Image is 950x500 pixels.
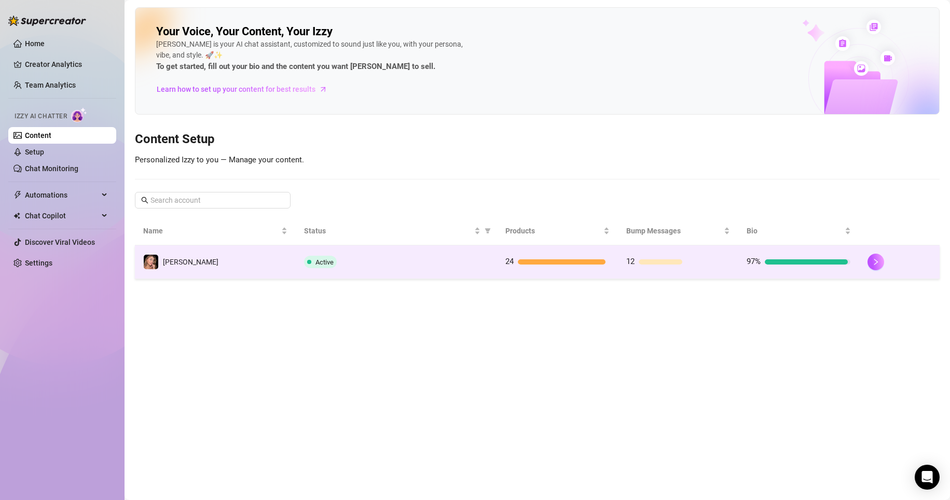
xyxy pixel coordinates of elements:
[25,39,45,48] a: Home
[872,258,879,266] span: right
[304,225,472,237] span: Status
[156,39,467,73] div: [PERSON_NAME] is your AI chat assistant, customized to sound just like you, with your persona, vi...
[13,212,20,219] img: Chat Copilot
[626,225,722,237] span: Bump Messages
[747,225,843,237] span: Bio
[143,225,279,237] span: Name
[497,217,618,245] th: Products
[156,81,335,98] a: Learn how to set up your content for best results
[25,131,51,140] a: Content
[25,81,76,89] a: Team Analytics
[15,112,67,121] span: Izzy AI Chatter
[135,217,296,245] th: Name
[135,131,940,148] h3: Content Setup
[747,257,761,266] span: 97%
[505,257,514,266] span: 24
[25,238,95,246] a: Discover Viral Videos
[25,207,99,224] span: Chat Copilot
[71,107,87,122] img: AI Chatter
[8,16,86,26] img: logo-BBDzfeDw.svg
[163,258,218,266] span: [PERSON_NAME]
[156,62,435,71] strong: To get started, fill out your bio and the content you want [PERSON_NAME] to sell.
[135,155,304,164] span: Personalized Izzy to you — Manage your content.
[296,217,497,245] th: Status
[738,217,859,245] th: Bio
[868,254,884,270] button: right
[915,465,940,490] div: Open Intercom Messenger
[778,8,939,114] img: ai-chatter-content-library-cLFOSyPT.png
[25,187,99,203] span: Automations
[150,195,276,206] input: Search account
[25,56,108,73] a: Creator Analytics
[315,258,334,266] span: Active
[13,191,22,199] span: thunderbolt
[141,197,148,204] span: search
[483,223,493,239] span: filter
[25,164,78,173] a: Chat Monitoring
[505,225,601,237] span: Products
[157,84,315,95] span: Learn how to set up your content for best results
[485,228,491,234] span: filter
[626,257,635,266] span: 12
[318,84,328,94] span: arrow-right
[25,148,44,156] a: Setup
[156,24,333,39] h2: Your Voice, Your Content, Your Izzy
[618,217,739,245] th: Bump Messages
[25,259,52,267] a: Settings
[144,255,158,269] img: Anastasia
